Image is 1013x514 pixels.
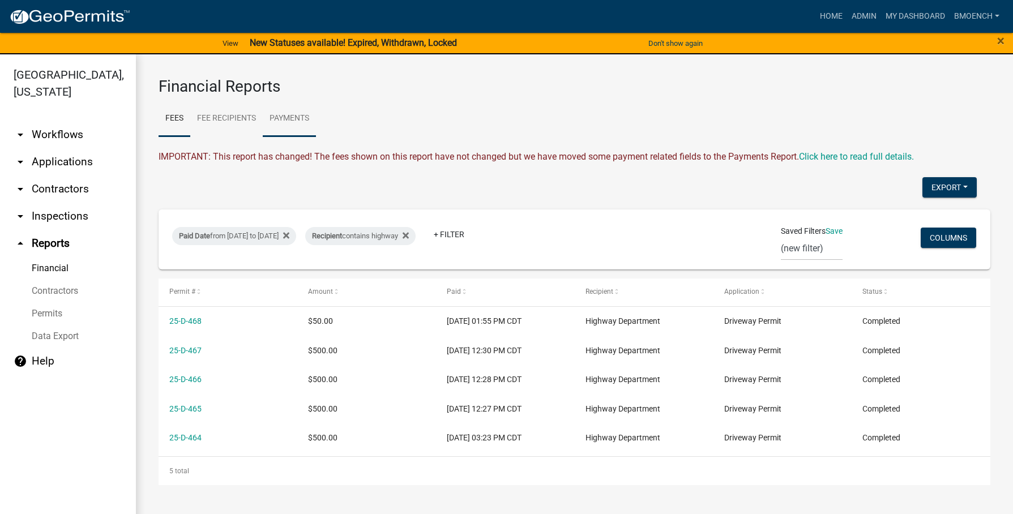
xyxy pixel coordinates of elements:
[585,288,613,295] span: Recipient
[263,101,316,137] a: Payments
[14,128,27,142] i: arrow_drop_down
[159,457,990,485] div: 5 total
[799,151,914,162] wm-modal-confirm: Upcoming Changes to Daily Fees Report
[159,101,190,137] a: Fees
[585,346,660,355] span: Highway Department
[585,433,660,442] span: Highway Department
[169,288,195,295] span: Permit #
[159,77,990,96] h3: Financial Reports
[14,182,27,196] i: arrow_drop_down
[14,209,27,223] i: arrow_drop_down
[308,316,333,325] span: $50.00
[815,6,847,27] a: Home
[713,279,852,306] datatable-header-cell: Application
[312,232,342,240] span: Recipient
[447,288,461,295] span: Paid
[862,288,882,295] span: Status
[862,346,900,355] span: Completed
[799,151,914,162] a: Click here to read full details.
[922,177,977,198] button: Export
[447,373,563,386] div: [DATE] 12:28 PM CDT
[585,404,660,413] span: Highway Department
[862,316,900,325] span: Completed
[190,101,263,137] a: Fee Recipients
[447,402,563,416] div: [DATE] 12:27 PM CDT
[862,375,900,384] span: Completed
[436,279,575,306] datatable-header-cell: Paid
[724,433,781,442] span: Driveway Permit
[724,316,781,325] span: Driveway Permit
[308,288,333,295] span: Amount
[169,316,202,325] a: 25-D-468
[997,33,1005,49] span: ×
[14,155,27,169] i: arrow_drop_down
[308,346,337,355] span: $500.00
[585,316,660,325] span: Highway Department
[574,279,713,306] datatable-header-cell: Recipient
[644,34,707,53] button: Don't show again
[724,288,759,295] span: Application
[425,224,473,245] a: + Filter
[250,37,457,48] strong: New Statuses available! Expired, Withdrawn, Locked
[781,225,826,237] span: Saved Filters
[862,433,900,442] span: Completed
[447,431,563,444] div: [DATE] 03:23 PM CDT
[308,404,337,413] span: $500.00
[881,6,950,27] a: My Dashboard
[447,344,563,357] div: [DATE] 12:30 PM CDT
[169,375,202,384] a: 25-D-466
[169,346,202,355] a: 25-D-467
[297,279,436,306] datatable-header-cell: Amount
[159,279,297,306] datatable-header-cell: Permit #
[997,34,1005,48] button: Close
[724,346,781,355] span: Driveway Permit
[14,354,27,368] i: help
[921,228,976,248] button: Columns
[14,237,27,250] i: arrow_drop_up
[308,375,337,384] span: $500.00
[950,6,1004,27] a: bmoench
[447,315,563,328] div: [DATE] 01:55 PM CDT
[305,227,416,245] div: contains highway
[169,433,202,442] a: 25-D-464
[169,404,202,413] a: 25-D-465
[852,279,990,306] datatable-header-cell: Status
[847,6,881,27] a: Admin
[585,375,660,384] span: Highway Department
[179,232,210,240] span: Paid Date
[724,375,781,384] span: Driveway Permit
[172,227,296,245] div: from [DATE] to [DATE]
[159,150,990,164] div: IMPORTANT: This report has changed! The fees shown on this report have not changed but we have mo...
[862,404,900,413] span: Completed
[308,433,337,442] span: $500.00
[724,404,781,413] span: Driveway Permit
[826,226,843,235] a: Save
[218,34,243,53] a: View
